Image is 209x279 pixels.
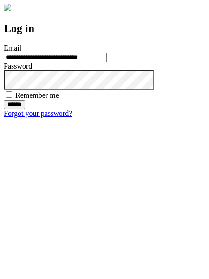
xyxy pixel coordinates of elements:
[4,62,32,70] label: Password
[4,44,21,52] label: Email
[4,4,11,11] img: logo-4e3dc11c47720685a147b03b5a06dd966a58ff35d612b21f08c02c0306f2b779.png
[4,109,72,117] a: Forgot your password?
[4,22,205,35] h2: Log in
[15,91,59,99] label: Remember me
